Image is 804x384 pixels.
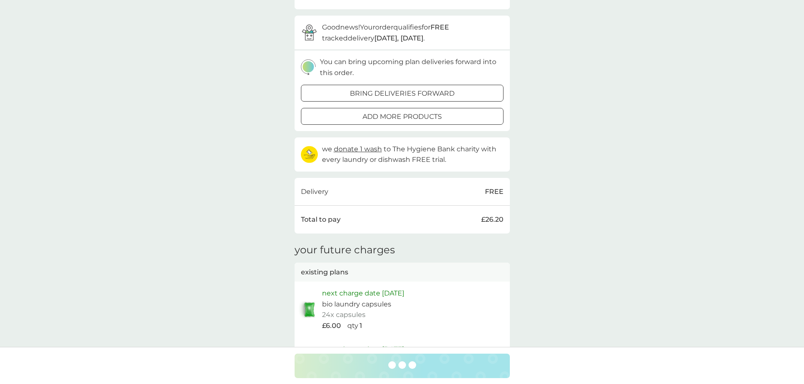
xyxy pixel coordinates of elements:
[301,59,316,75] img: delivery-schedule.svg
[320,56,504,78] p: You can bring upcoming plan deliveries forward into this order.
[301,108,504,125] button: add more products
[363,111,442,122] p: add more products
[481,214,504,225] p: £26.20
[347,320,358,331] p: qty
[301,267,348,278] p: existing plans
[350,88,455,99] p: bring deliveries forward
[322,299,391,310] p: bio laundry capsules
[322,344,404,355] p: next charge date [DATE]
[430,23,449,31] strong: FREE
[322,22,504,43] p: Good news! Your order qualifies for tracked delivery .
[374,34,423,42] strong: [DATE], [DATE]
[485,186,504,197] p: FREE
[301,214,341,225] p: Total to pay
[334,145,382,153] span: donate 1 wash
[322,144,504,165] p: we to The Hygiene Bank charity with every laundry or dishwash FREE trial.
[322,309,365,320] p: 24x capsules
[301,85,504,102] button: bring deliveries forward
[360,320,362,331] p: 1
[295,244,395,256] h3: your future charges
[301,186,328,197] p: Delivery
[322,288,404,299] p: next charge date [DATE]
[322,320,341,331] p: £6.00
